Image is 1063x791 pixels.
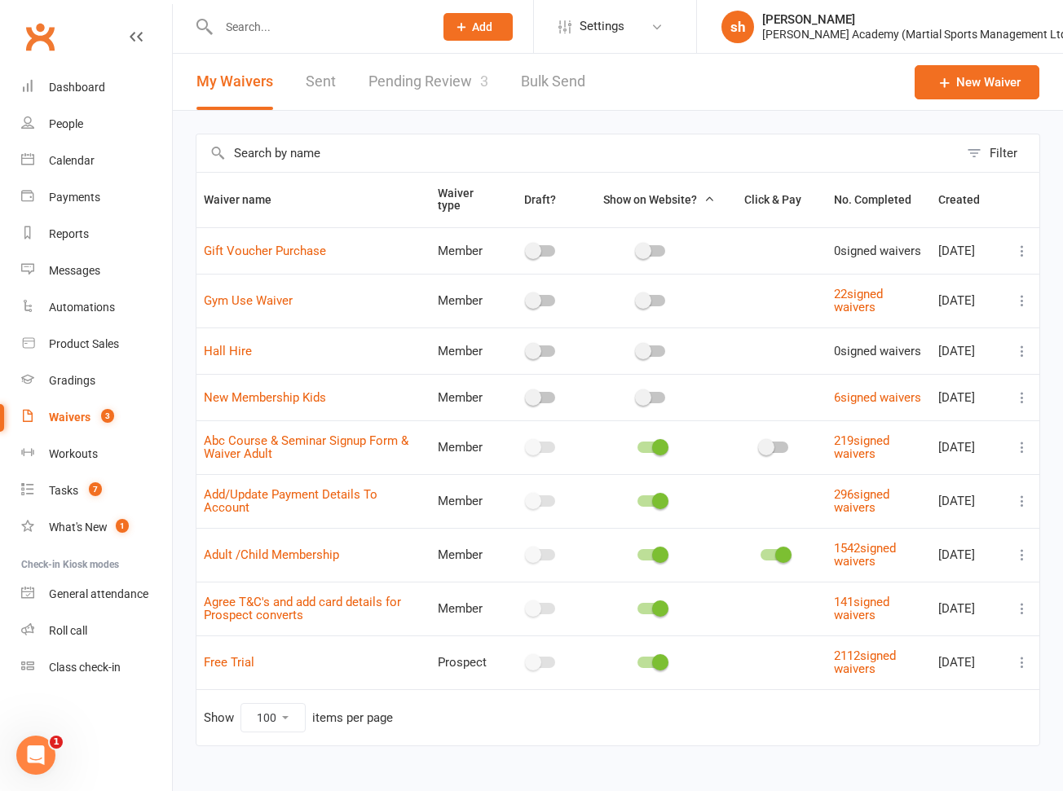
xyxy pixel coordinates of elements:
button: Filter [959,134,1039,172]
a: New Membership Kids [204,390,326,405]
span: 0 signed waivers [834,244,921,258]
td: [DATE] [931,474,1005,528]
a: Abc Course & Seminar Signup Form & Waiver Adult [204,433,408,462]
td: Member [430,227,501,274]
span: Waiver name [204,193,289,206]
td: [DATE] [931,528,1005,582]
div: Payments [49,191,100,204]
a: Gradings [21,363,172,399]
a: Class kiosk mode [21,649,172,686]
a: Calendar [21,143,172,179]
a: Adult /Child Membership [204,547,339,562]
td: Member [430,420,501,474]
a: 6signed waivers [834,390,921,405]
a: Messages [21,253,172,289]
button: Click & Pay [730,190,819,209]
a: Waivers 3 [21,399,172,436]
div: items per page [312,711,393,725]
a: Clubworx [20,16,60,57]
div: sh [721,11,754,43]
button: Draft? [509,190,574,209]
span: 0 signed waivers [834,344,921,358]
a: Payments [21,179,172,216]
a: Hall Hire [204,344,252,358]
a: Agree T&C's and add card details for Prospect converts [204,595,401,623]
th: Waiver type [430,173,501,227]
a: Free Trial [204,655,254,670]
div: Product Sales [49,337,119,350]
div: Dashboard [49,81,105,94]
span: Click & Pay [744,193,801,206]
td: [DATE] [931,274,1005,327]
button: My Waivers [196,54,273,110]
div: What's New [49,521,108,534]
td: Member [430,374,501,420]
td: Member [430,582,501,635]
div: Gradings [49,374,95,387]
div: Automations [49,301,115,314]
span: Draft? [524,193,556,206]
a: Dashboard [21,69,172,106]
span: 3 [480,73,488,90]
div: Class check-in [49,661,121,674]
td: Member [430,274,501,327]
a: Gift Voucher Purchase [204,244,326,258]
button: Created [938,190,998,209]
a: Product Sales [21,326,172,363]
iframe: Intercom live chat [16,736,55,775]
a: 296signed waivers [834,487,889,516]
td: [DATE] [931,374,1005,420]
a: Bulk Send [521,54,585,110]
div: Reports [49,227,89,240]
span: Created [938,193,998,206]
div: Waivers [49,411,90,424]
a: Pending Review3 [368,54,488,110]
td: Prospect [430,635,501,689]
a: Add/Update Payment Details To Account [204,487,377,516]
span: Show on Website? [603,193,697,206]
div: Roll call [49,624,87,637]
a: What's New1 [21,509,172,546]
span: Add [472,20,492,33]
button: Show on Website? [589,190,715,209]
a: 22signed waivers [834,287,883,315]
input: Search... [214,15,422,38]
button: Waiver name [204,190,289,209]
div: General attendance [49,587,148,600]
span: 3 [101,409,114,423]
span: 1 [50,736,63,749]
a: New Waiver [915,65,1039,99]
a: Automations [21,289,172,326]
div: People [49,117,83,130]
td: [DATE] [931,635,1005,689]
td: [DATE] [931,420,1005,474]
a: People [21,106,172,143]
input: Search by name [196,134,959,172]
div: Show [204,703,393,732]
td: [DATE] [931,227,1005,274]
td: Member [430,327,501,374]
div: Workouts [49,447,98,460]
td: Member [430,474,501,528]
div: Messages [49,264,100,277]
a: Roll call [21,613,172,649]
a: Gym Use Waiver [204,293,293,308]
a: 1542signed waivers [834,541,896,569]
a: General attendance kiosk mode [21,576,172,613]
span: 1 [116,519,129,533]
a: Tasks 7 [21,472,172,509]
td: Member [430,528,501,582]
a: 141signed waivers [834,595,889,623]
a: Sent [306,54,336,110]
a: 2112signed waivers [834,648,896,677]
a: Workouts [21,436,172,472]
a: Reports [21,216,172,253]
td: [DATE] [931,582,1005,635]
th: No. Completed [827,173,931,227]
td: [DATE] [931,327,1005,374]
span: 7 [89,482,102,496]
a: 219signed waivers [834,433,889,462]
span: Settings [580,8,624,45]
button: Add [443,13,513,41]
div: Tasks [49,484,78,497]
